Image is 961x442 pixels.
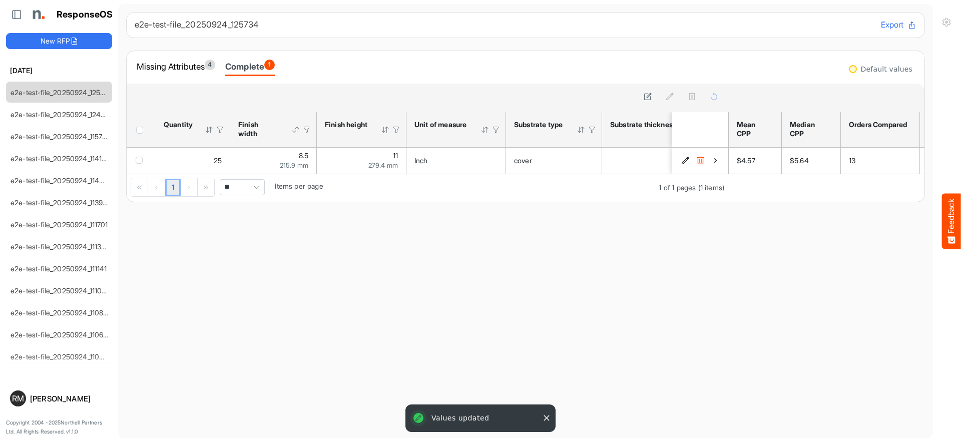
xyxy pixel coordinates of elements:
div: Median CPP [790,120,829,138]
a: e2e-test-file_20250924_111359 [11,242,110,251]
td: 11 is template cell Column Header httpsnorthellcomontologiesmapping-rulesmeasurementhasfinishsize... [317,148,406,174]
a: e2e-test-file_20250924_124028 [11,110,114,119]
div: Values updated [407,406,554,430]
h1: ResponseOS [57,10,113,20]
td: Inch is template cell Column Header httpsnorthellcomontologiesmapping-rulesmeasurementhasunitofme... [406,148,506,174]
div: Filter Icon [302,125,311,134]
button: Delete [695,156,705,166]
div: [PERSON_NAME] [30,395,108,402]
button: View [710,156,720,166]
a: e2e-test-file_20250924_115731 [11,132,109,141]
h6: [DATE] [6,65,112,76]
td: 13 is template cell Column Header orders-compared [841,148,920,174]
td: $4.57 is template cell Column Header mean-cpp [729,148,782,174]
span: 1 [264,60,275,70]
span: Inch [414,156,428,165]
div: Mean CPP [737,120,770,138]
a: e2e-test-file_20250924_113916 [11,198,110,207]
a: Page 1 of 1 Pages [165,179,181,197]
span: (1 items) [698,183,724,192]
td: cover is template cell Column Header httpsnorthellcomontologiesmapping-rulesmaterialhassubstratem... [506,148,602,174]
th: Header checkbox [127,112,156,147]
span: 13 [849,156,855,165]
a: e2e-test-file_20250924_125734 [11,88,113,97]
span: cover [514,156,532,165]
a: e2e-test-file_20250924_111701 [11,220,108,229]
a: e2e-test-file_20250924_114020 [11,176,113,185]
div: Filter Icon [588,125,597,134]
span: 4 [205,60,215,70]
td: $5.64 is template cell Column Header median-cpp [782,148,841,174]
div: Go to first page [131,178,148,196]
td: checkbox [127,148,156,174]
h6: e2e-test-file_20250924_125734 [135,21,873,29]
div: Complete [225,60,275,74]
span: Items per page [275,182,323,190]
span: $4.57 [737,156,755,165]
div: Unit of measure [414,120,467,129]
span: 8.5 [299,151,308,160]
div: Go to previous page [148,178,165,196]
p: Copyright 2004 - 2025 Northell Partners Ltd. All Rights Reserved. v 1.1.0 [6,418,112,436]
span: 11 [393,151,398,160]
a: e2e-test-file_20250924_111141 [11,264,107,273]
button: Edit [680,156,690,166]
td: 80 is template cell Column Header httpsnorthellcomontologiesmapping-rulesmaterialhasmaterialthick... [602,148,751,174]
button: Feedback [942,193,961,249]
a: e2e-test-file_20250924_114134 [11,154,111,163]
span: 1 of 1 pages [659,183,696,192]
div: Finish width [238,120,278,138]
div: Default values [861,66,912,73]
div: Substrate thickness or weight [610,120,712,129]
span: 25 [214,156,222,165]
div: Orders Compared [849,120,908,129]
div: Missing Attributes [137,60,215,74]
td: cae99a56-4d0e-4f00-9d0c-d513b1372978 is template cell Column Header [672,148,730,174]
div: Go to next page [181,178,198,196]
td: 25 is template cell Column Header httpsnorthellcomontologiesmapping-rulesorderhasquantity [156,148,230,174]
div: Go to last page [198,178,214,196]
button: New RFP [6,33,112,49]
div: Substrate type [514,120,564,129]
div: Filter Icon [392,125,401,134]
img: Northell [28,5,48,25]
div: Finish height [325,120,368,129]
a: e2e-test-file_20250924_111033 [11,286,110,295]
span: $5.64 [790,156,809,165]
td: 8.5 is template cell Column Header httpsnorthellcomontologiesmapping-rulesmeasurementhasfinishsiz... [230,148,317,174]
a: e2e-test-file_20250924_110422 [11,352,112,361]
span: RM [12,394,24,402]
button: Export [881,19,916,32]
a: e2e-test-file_20250924_110803 [11,308,112,317]
span: 215.9 mm [280,161,308,169]
span: Pagerdropdown [220,179,265,195]
div: Filter Icon [492,125,501,134]
a: e2e-test-file_20250924_110646 [11,330,112,339]
div: Quantity [164,120,192,129]
div: Pager Container [127,174,728,202]
div: Filter Icon [216,125,225,134]
span: 279.4 mm [368,161,398,169]
button: Close [542,413,552,423]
